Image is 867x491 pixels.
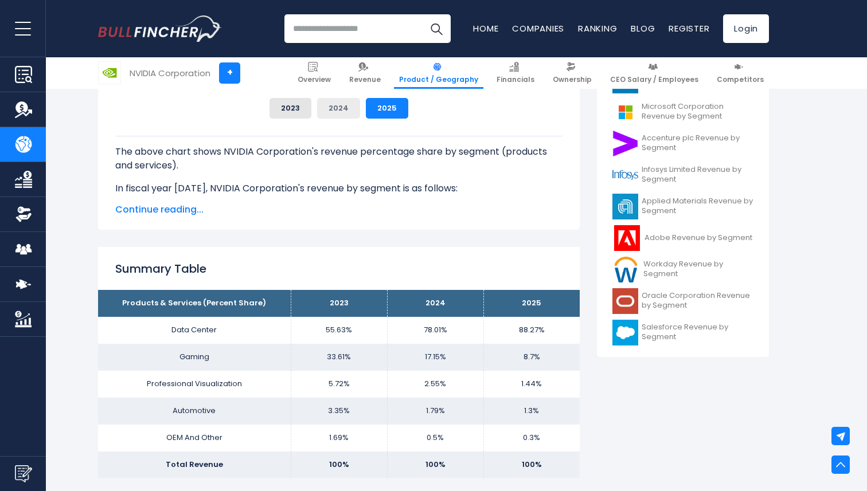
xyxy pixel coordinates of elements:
a: Workday Revenue by Segment [606,254,760,285]
p: In fiscal year [DATE], NVIDIA Corporation's revenue by segment is as follows: [115,182,563,195]
a: Financials [491,57,540,89]
a: Microsoft Corporation Revenue by Segment [606,96,760,128]
a: Competitors [712,57,769,89]
td: Total Revenue [98,451,291,478]
img: Ownership [15,206,32,223]
span: Competitors [717,75,764,84]
td: 55.63% [291,317,387,344]
a: Oracle Corporation Revenue by Segment [606,285,760,317]
span: Revenue [349,75,381,84]
img: INFY logo [612,162,638,188]
span: Ownership [553,75,592,84]
a: Go to homepage [98,15,221,42]
a: Login [723,14,769,43]
td: Professional Visualization [98,371,291,398]
td: 0.5% [387,425,483,451]
td: Gaming [98,344,291,371]
img: ACN logo [612,131,638,156]
h2: Summary Table [115,260,563,277]
td: 33.61% [291,344,387,371]
td: Data Center [98,317,291,344]
th: 2024 [387,290,483,317]
img: Bullfincher logo [98,15,222,42]
span: Product / Geography [399,75,478,84]
td: 100% [483,451,580,478]
td: Automotive [98,398,291,425]
td: 5.72% [291,371,387,398]
td: 1.79% [387,398,483,425]
span: Continue reading... [115,203,563,217]
button: 2023 [270,98,311,119]
span: Workday Revenue by Segment [643,260,753,279]
button: 2025 [366,98,408,119]
td: 100% [291,451,387,478]
span: CEO Salary / Employees [610,75,698,84]
img: ADBE logo [612,225,641,251]
th: 2025 [483,290,580,317]
button: Search [422,14,451,43]
td: 1.44% [483,371,580,398]
span: Salesforce Revenue by Segment [642,323,753,342]
button: 2024 [317,98,360,119]
span: Adobe Revenue by Segment [645,233,752,243]
span: Infosys Limited Revenue by Segment [642,165,753,184]
th: 2023 [291,290,387,317]
a: Adobe Revenue by Segment [606,222,760,254]
a: CEO Salary / Employees [605,57,704,89]
td: 78.01% [387,317,483,344]
a: Accenture plc Revenue by Segment [606,128,760,159]
a: Home [473,22,498,34]
a: Blog [631,22,655,34]
img: ORCL logo [612,288,638,314]
img: WDAY logo [612,257,640,282]
img: MSFT logo [612,99,638,125]
a: Ranking [578,22,617,34]
td: 1.69% [291,425,387,451]
a: Overview [292,57,336,89]
td: 100% [387,451,483,478]
td: 8.7% [483,344,580,371]
a: Applied Materials Revenue by Segment [606,191,760,222]
th: Products & Services (Percent Share) [98,290,291,317]
div: The for NVIDIA Corporation is the Data Center, which represents 88.27% of its total revenue. The ... [115,136,563,342]
td: 17.15% [387,344,483,371]
td: 88.27% [483,317,580,344]
span: Oracle Corporation Revenue by Segment [642,291,753,311]
span: Accenture plc Revenue by Segment [642,133,753,153]
td: 0.3% [483,425,580,451]
span: Overview [298,75,331,84]
span: Financials [497,75,534,84]
span: Applied Materials Revenue by Segment [642,197,753,216]
td: 3.35% [291,398,387,425]
a: Infosys Limited Revenue by Segment [606,159,760,191]
img: NVDA logo [99,62,120,84]
div: NVIDIA Corporation [130,66,210,80]
img: CRM logo [612,320,638,345]
a: Companies [512,22,564,34]
p: The above chart shows NVIDIA Corporation's revenue percentage share by segment (products and serv... [115,145,563,172]
img: AMAT logo [612,194,638,219]
td: 2.55% [387,371,483,398]
td: 1.3% [483,398,580,425]
a: Revenue [344,57,386,89]
a: + [219,62,240,84]
span: Microsoft Corporation Revenue by Segment [642,102,753,121]
td: OEM And Other [98,425,291,451]
a: Salesforce Revenue by Segment [606,317,760,348]
span: Dell Technologies Revenue by Segment [642,70,753,90]
a: Product / Geography [394,57,483,89]
a: Register [669,22,709,34]
a: Ownership [548,57,597,89]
